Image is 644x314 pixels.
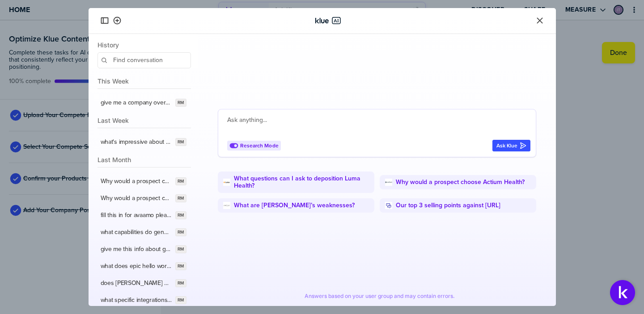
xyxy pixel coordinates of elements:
label: Why would a prospect choose Avaamo? [101,177,172,185]
button: what specific integrations (telephony, ehr, etc.) does [PERSON_NAME] have?RM [94,292,193,309]
span: Last Month [97,156,191,163]
label: does [PERSON_NAME] have both inbound and outbound? [101,279,172,287]
a: Why would a prospect choose Actium Health? [396,179,525,186]
span: RM [178,246,184,253]
button: what's impressive about avaamo compared to Hyro?RM [94,134,193,151]
label: fill this in for avaamo please Founded: I don't have this information HQ: I don't have this infor... [101,211,172,219]
a: What questions can I ask to deposition Luma Health? [234,175,369,189]
span: RM [178,280,184,287]
span: RM [178,212,184,219]
span: Answers based on your user group and may contain errors. [305,293,455,300]
span: RM [178,263,184,270]
span: History [97,41,191,49]
label: what does epic hello world do? [101,262,172,270]
span: RM [178,138,184,146]
label: give me a company overview for epic hello world [101,99,172,107]
label: what's impressive about avaamo compared to Hyro? [101,138,172,146]
button: Why would a prospect choose Avaamo?RM [94,190,193,207]
button: does [PERSON_NAME] have both inbound and outbound?RM [94,275,193,292]
input: Find conversation [97,52,191,68]
a: Our top 3 selling points against [URL] [396,202,500,209]
span: Research Mode [240,142,279,149]
span: Last Week [97,117,191,124]
img: What questions can I ask to deposition Luma Health? [223,179,230,186]
span: RM [178,297,184,304]
button: what capabilities do genesys' healthcare ai agents have that hyro doesn't (aka where do we lose)?RM [94,224,193,241]
button: Ask Klue [492,140,530,151]
span: RM [178,99,184,106]
button: give me this info about genesys Founded: HQ: Funding: Key Customers:RM [94,241,193,258]
span: This Week [97,77,191,85]
button: give me a company overview for epic hello worldRM [94,94,193,111]
img: Why would a prospect choose Actium Health? [385,179,392,186]
button: fill this in for avaamo please Founded: I don't have this information HQ: I don't have this infor... [94,207,193,224]
button: Close [534,15,545,26]
span: RM [178,195,184,202]
button: what does epic hello world do?RM [94,258,193,275]
label: give me this info about genesys Founded: HQ: Funding: Key Customers: [101,245,172,253]
a: What are [PERSON_NAME]’s weaknesses? [234,202,355,209]
button: Why would a prospect choose Avaamo?RM [94,173,193,190]
img: Our top 3 selling points against Talkie.ai [385,202,392,209]
label: Why would a prospect choose Avaamo? [101,194,172,202]
img: What are Amelia’s weaknesses? [223,202,230,209]
button: Open Support Center [610,280,635,305]
label: what specific integrations (telephony, ehr, etc.) does [PERSON_NAME] have? [101,296,172,304]
span: RM [178,229,184,236]
span: RM [178,178,184,185]
div: Ask Klue [496,142,526,149]
label: what capabilities do genesys' healthcare ai agents have that hyro doesn't (aka where do we lose)? [101,228,172,236]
